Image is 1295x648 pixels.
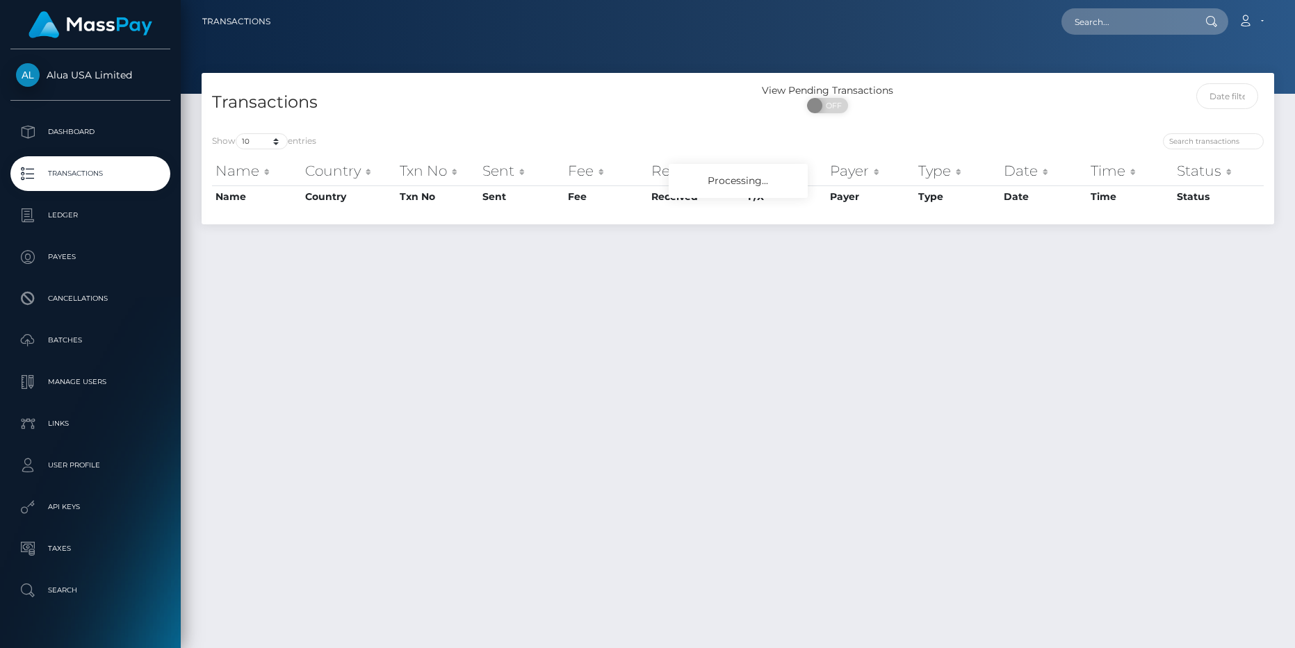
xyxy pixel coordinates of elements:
th: Received [648,185,744,208]
th: F/X [744,157,826,185]
a: Links [10,406,170,441]
th: Type [915,157,1001,185]
input: Search... [1061,8,1192,35]
img: MassPay Logo [28,11,152,38]
a: Cancellations [10,281,170,316]
input: Date filter [1196,83,1258,109]
h4: Transactions [212,90,728,115]
a: Taxes [10,531,170,566]
p: Payees [16,247,165,267]
th: Sent [479,157,564,185]
p: Links [16,413,165,434]
th: Txn No [396,157,479,185]
a: Search [10,573,170,608]
th: Status [1173,185,1264,208]
th: Received [648,157,744,185]
p: Cancellations [16,288,165,309]
p: Search [16,580,165,601]
th: Date [1000,157,1086,185]
a: Transactions [10,156,170,191]
span: OFF [815,98,849,113]
p: Ledger [16,205,165,226]
a: Batches [10,323,170,358]
a: API Keys [10,490,170,524]
th: Country [302,157,396,185]
th: Time [1087,185,1174,208]
label: Show entries [212,133,316,149]
th: Time [1087,157,1174,185]
th: Sent [479,185,564,208]
a: User Profile [10,448,170,483]
p: API Keys [16,497,165,517]
th: Name [212,157,302,185]
p: Taxes [16,538,165,559]
th: Payer [826,185,915,208]
a: Payees [10,240,170,274]
div: View Pending Transactions [738,83,917,98]
th: Country [302,185,396,208]
p: Dashboard [16,122,165,142]
img: Alua USA Limited [16,63,40,87]
p: Batches [16,330,165,351]
p: User Profile [16,455,165,476]
th: Date [1000,185,1086,208]
input: Search transactions [1163,133,1264,149]
a: Ledger [10,198,170,233]
a: Manage Users [10,365,170,399]
div: Processing... [669,164,808,198]
th: Status [1173,157,1264,185]
span: Alua USA Limited [10,69,170,81]
th: Fee [564,157,648,185]
th: Type [915,185,1001,208]
th: Payer [826,157,915,185]
th: Name [212,185,302,208]
th: Txn No [396,185,479,208]
a: Transactions [202,7,270,36]
th: Fee [564,185,648,208]
a: Dashboard [10,115,170,149]
select: Showentries [236,133,288,149]
p: Transactions [16,163,165,184]
p: Manage Users [16,372,165,392]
